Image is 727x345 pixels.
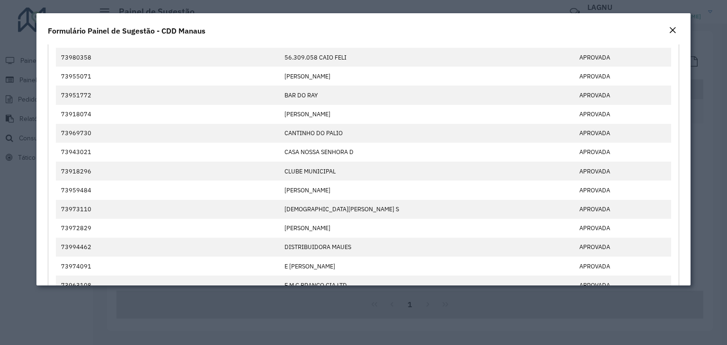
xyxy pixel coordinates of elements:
[669,26,676,34] em: Fechar
[56,86,279,104] td: 73951772
[575,181,671,199] td: APROVADA
[575,238,671,257] td: APROVADA
[666,25,679,37] button: Close
[56,219,279,238] td: 73972829
[575,219,671,238] td: APROVADA
[575,143,671,162] td: APROVADA
[279,124,575,143] td: CANTINHO DO PALIO
[575,124,671,143] td: APROVADA
[56,67,279,86] td: 73955071
[48,25,205,36] h4: Formulário Painel de Sugestão - CDD Manaus
[279,86,575,104] td: BAR DO RAY
[56,276,279,294] td: 73963108
[575,67,671,86] td: APROVADA
[56,48,279,67] td: 73980358
[575,200,671,219] td: APROVADA
[279,181,575,199] td: [PERSON_NAME]
[56,238,279,257] td: 73994462
[575,276,671,294] td: APROVADA
[279,219,575,238] td: [PERSON_NAME]
[575,86,671,104] td: APROVADA
[56,162,279,181] td: 73918296
[56,181,279,199] td: 73959484
[56,143,279,162] td: 73943021
[56,124,279,143] td: 73969730
[575,48,671,67] td: APROVADA
[279,200,575,219] td: [DEMOGRAPHIC_DATA][PERSON_NAME] S
[56,105,279,124] td: 73918074
[279,276,575,294] td: E M C BRANCO CIA LTD
[575,162,671,181] td: APROVADA
[56,257,279,276] td: 73974091
[56,200,279,219] td: 73973110
[279,257,575,276] td: E [PERSON_NAME]
[575,105,671,124] td: APROVADA
[279,105,575,124] td: [PERSON_NAME]
[279,67,575,86] td: [PERSON_NAME]
[279,238,575,257] td: DISTRIBUIDORA MAUES
[279,48,575,67] td: 56.309.058 CAIO FELI
[279,162,575,181] td: CLUBE MUNICIPAL
[575,257,671,276] td: APROVADA
[279,143,575,162] td: CASA NOSSA SENHORA D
